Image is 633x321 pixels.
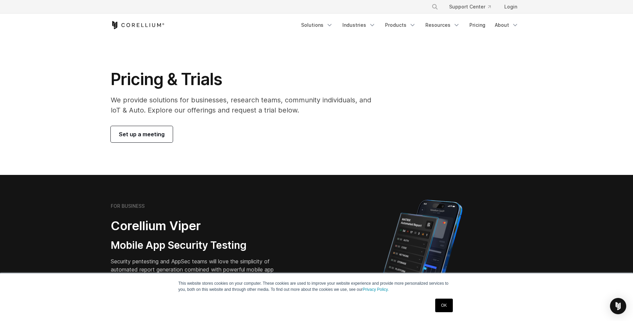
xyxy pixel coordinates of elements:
[465,19,489,31] a: Pricing
[111,218,284,234] h2: Corellium Viper
[363,287,389,292] a: Privacy Policy.
[119,130,165,138] span: Set up a meeting
[178,280,455,293] p: This website stores cookies on your computer. These cookies are used to improve your website expe...
[297,19,523,31] div: Navigation Menu
[111,126,173,142] a: Set up a meeting
[111,69,381,89] h1: Pricing & Trials
[111,257,284,282] p: Security pentesting and AppSec teams will love the simplicity of automated report generation comb...
[111,239,284,252] h3: Mobile App Security Testing
[338,19,380,31] a: Industries
[444,1,496,13] a: Support Center
[429,1,441,13] button: Search
[610,298,626,314] div: Open Intercom Messenger
[111,95,381,115] p: We provide solutions for businesses, research teams, community individuals, and IoT & Auto. Explo...
[435,299,452,312] a: OK
[372,197,474,315] img: Corellium MATRIX automated report on iPhone showing app vulnerability test results across securit...
[499,1,523,13] a: Login
[111,21,165,29] a: Corellium Home
[491,19,523,31] a: About
[423,1,523,13] div: Navigation Menu
[297,19,337,31] a: Solutions
[381,19,420,31] a: Products
[111,203,145,209] h6: FOR BUSINESS
[421,19,464,31] a: Resources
